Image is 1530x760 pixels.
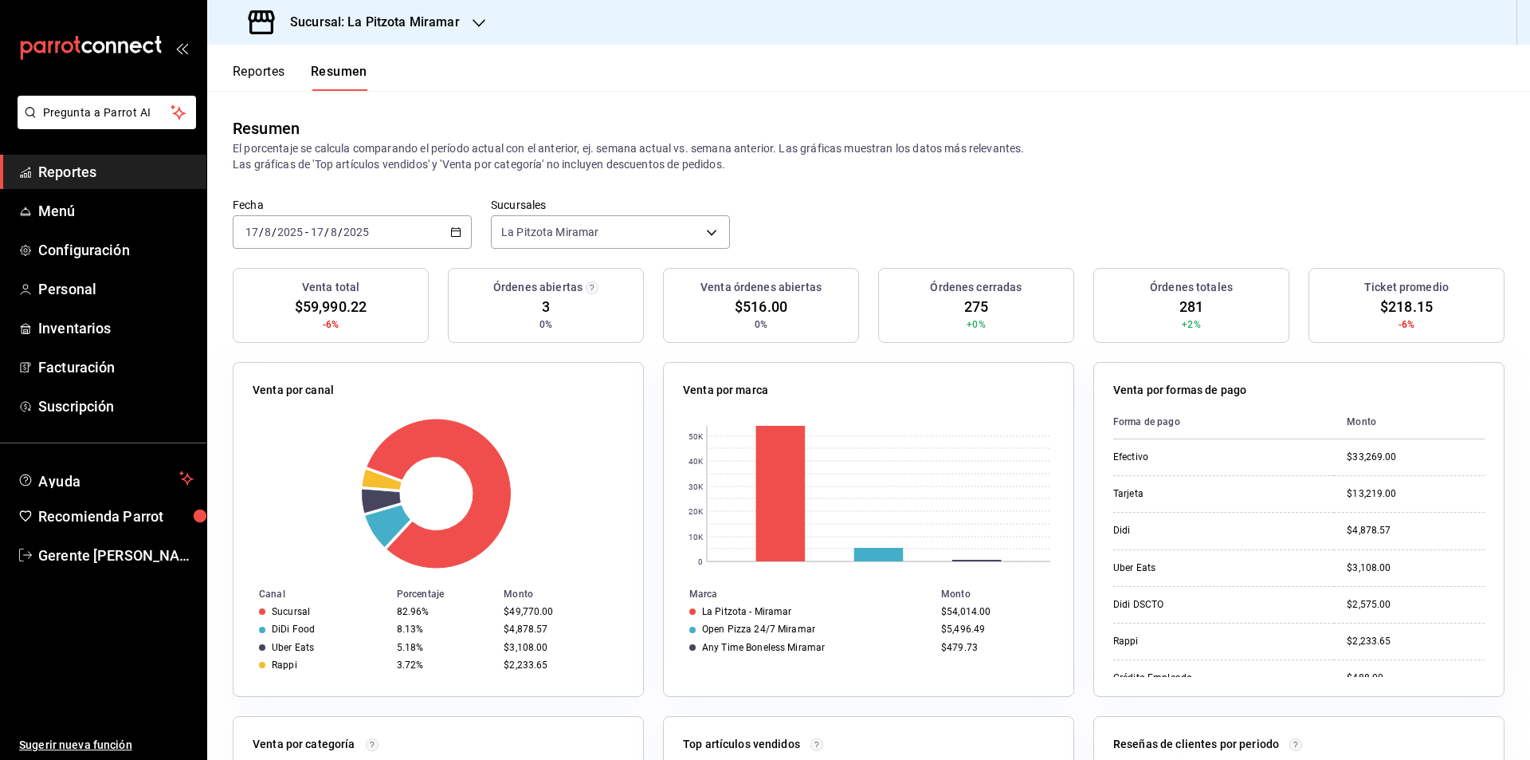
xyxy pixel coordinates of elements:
[735,296,787,317] span: $516.00
[702,606,792,617] div: La Pitzota - Miramar
[504,642,618,653] div: $3,108.00
[1347,598,1485,612] div: $2,575.00
[1113,598,1273,612] div: Didi DSCTO
[397,624,491,635] div: 8.13%
[38,239,194,261] span: Configuración
[38,545,194,566] span: Gerente [PERSON_NAME]
[390,585,497,603] th: Porcentaje
[1113,451,1273,464] div: Efectivo
[1113,524,1273,538] div: Didi
[272,606,310,617] div: Sucursal
[38,161,194,183] span: Reportes
[272,642,314,653] div: Uber Eats
[38,200,194,222] span: Menú
[501,224,598,240] span: La Pitzota Miramar
[1113,382,1246,399] p: Venta por formas de pago
[323,317,339,332] span: -6%
[233,64,285,91] button: Reportes
[253,736,355,753] p: Venta por categoría
[277,13,460,32] h3: Sucursal: La Pitzota Miramar
[542,296,550,317] span: 3
[491,199,730,211] label: Sucursales
[935,585,1073,603] th: Monto
[343,226,370,238] input: ----
[1113,671,1273,685] div: Crédito Empleado
[539,317,552,332] span: 0%
[688,533,704,541] text: 10K
[272,660,297,671] div: Rappi
[688,507,704,516] text: 20K
[38,469,173,488] span: Ayuda
[504,624,618,635] div: $4,878.57
[233,64,367,91] div: navigation tabs
[38,278,194,300] span: Personal
[497,585,643,603] th: Monto
[259,226,264,238] span: /
[253,382,334,399] p: Venta por canal
[1380,296,1433,317] span: $218.15
[19,737,194,754] span: Sugerir nueva función
[1113,635,1273,648] div: Rappi
[755,317,767,332] span: 0%
[233,140,1504,172] p: El porcentaje se calcula comparando el período actual con el anterior, ej. semana actual vs. sema...
[1347,451,1485,464] div: $33,269.00
[1347,635,1485,648] div: $2,233.65
[310,226,324,238] input: --
[1179,296,1203,317] span: 281
[941,606,1048,617] div: $54,014.00
[11,116,196,132] a: Pregunta a Parrot AI
[698,557,703,566] text: 0
[664,585,935,603] th: Marca
[338,226,343,238] span: /
[397,606,491,617] div: 82.96%
[272,226,277,238] span: /
[688,482,704,491] text: 30K
[43,104,171,121] span: Pregunta a Parrot AI
[245,226,259,238] input: --
[397,642,491,653] div: 5.18%
[1347,561,1485,575] div: $3,108.00
[700,279,822,296] h3: Venta órdenes abiertas
[38,506,194,527] span: Recomienda Parrot
[688,457,704,466] text: 40K
[1399,317,1414,332] span: -6%
[38,317,194,339] span: Inventarios
[941,624,1048,635] div: $5,496.49
[330,226,338,238] input: --
[305,226,308,238] span: -
[1347,487,1485,501] div: $13,219.00
[277,226,304,238] input: ----
[504,660,618,671] div: $2,233.65
[38,396,194,417] span: Suscripción
[1113,487,1273,501] div: Tarjeta
[1347,524,1485,538] div: $4,878.57
[397,660,491,671] div: 3.72%
[967,317,985,332] span: +0%
[38,356,194,378] span: Facturación
[1364,279,1449,296] h3: Ticket promedio
[930,279,1022,296] h3: Órdenes cerradas
[264,226,272,238] input: --
[683,382,768,399] p: Venta por marca
[1150,279,1233,296] h3: Órdenes totales
[1113,736,1279,753] p: Reseñas de clientes por periodo
[941,642,1048,653] div: $479.73
[295,296,367,317] span: $59,990.22
[1334,405,1485,439] th: Monto
[702,624,815,635] div: Open Pizza 24/7 Miramar
[683,736,800,753] p: Top artículos vendidos
[233,585,390,603] th: Canal
[324,226,329,238] span: /
[493,279,583,296] h3: Órdenes abiertas
[233,199,472,211] label: Fecha
[688,432,704,441] text: 50K
[1113,561,1273,575] div: Uber Eats
[702,642,825,653] div: Any Time Boneless Miramar
[964,296,988,317] span: 275
[504,606,618,617] div: $49,770.00
[311,64,367,91] button: Resumen
[233,116,300,140] div: Resumen
[1113,405,1334,439] th: Forma de pago
[175,41,188,54] button: open_drawer_menu
[18,96,196,129] button: Pregunta a Parrot AI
